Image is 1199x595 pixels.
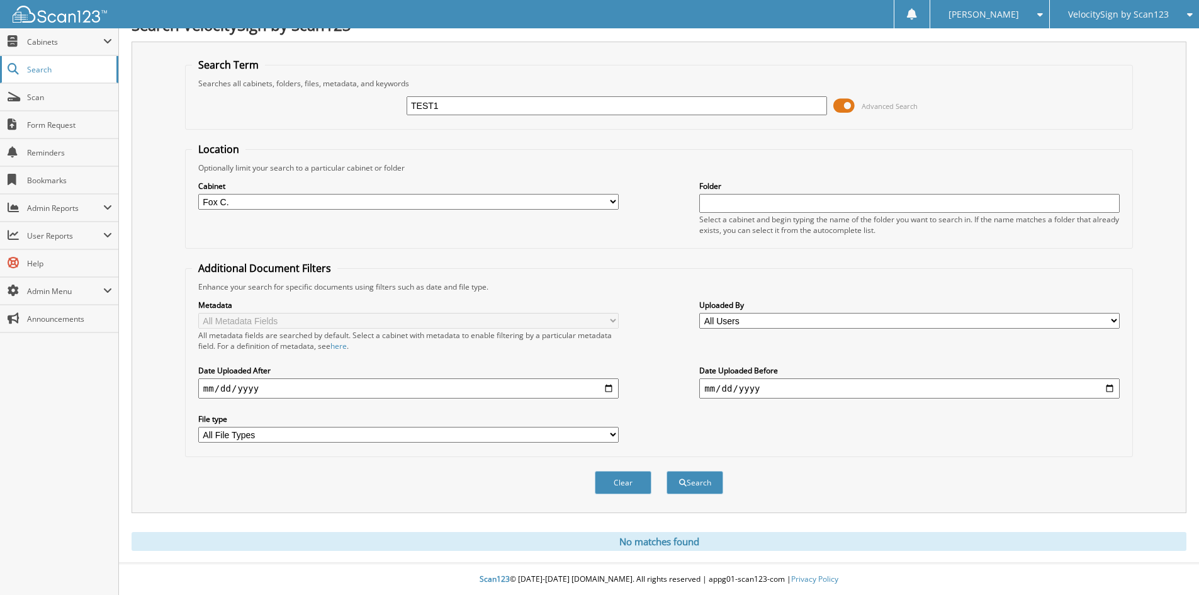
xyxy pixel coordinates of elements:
[699,181,1120,191] label: Folder
[791,574,838,584] a: Privacy Policy
[667,471,723,494] button: Search
[132,532,1186,551] div: No matches found
[192,142,245,156] legend: Location
[198,365,619,376] label: Date Uploaded After
[27,64,110,75] span: Search
[13,6,107,23] img: scan123-logo-white.svg
[27,120,112,130] span: Form Request
[119,564,1199,595] div: © [DATE]-[DATE] [DOMAIN_NAME]. All rights reserved | appg01-scan123-com |
[1136,535,1199,595] iframe: Chat Widget
[27,37,103,47] span: Cabinets
[1068,11,1169,18] span: VelocitySign by Scan123
[699,378,1120,399] input: end
[595,471,651,494] button: Clear
[27,314,112,324] span: Announcements
[27,92,112,103] span: Scan
[27,230,103,241] span: User Reports
[192,162,1126,173] div: Optionally limit your search to a particular cabinet or folder
[198,181,619,191] label: Cabinet
[699,300,1120,310] label: Uploaded By
[699,365,1120,376] label: Date Uploaded Before
[192,281,1126,292] div: Enhance your search for specific documents using filters such as date and file type.
[198,414,619,424] label: File type
[27,286,103,297] span: Admin Menu
[862,101,918,111] span: Advanced Search
[198,330,619,351] div: All metadata fields are searched by default. Select a cabinet with metadata to enable filtering b...
[192,78,1126,89] div: Searches all cabinets, folders, files, metadata, and keywords
[330,341,347,351] a: here
[480,574,510,584] span: Scan123
[198,300,619,310] label: Metadata
[27,147,112,158] span: Reminders
[949,11,1019,18] span: [PERSON_NAME]
[192,58,265,72] legend: Search Term
[27,203,103,213] span: Admin Reports
[198,378,619,399] input: start
[27,258,112,269] span: Help
[699,214,1120,235] div: Select a cabinet and begin typing the name of the folder you want to search in. If the name match...
[27,175,112,186] span: Bookmarks
[192,261,337,275] legend: Additional Document Filters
